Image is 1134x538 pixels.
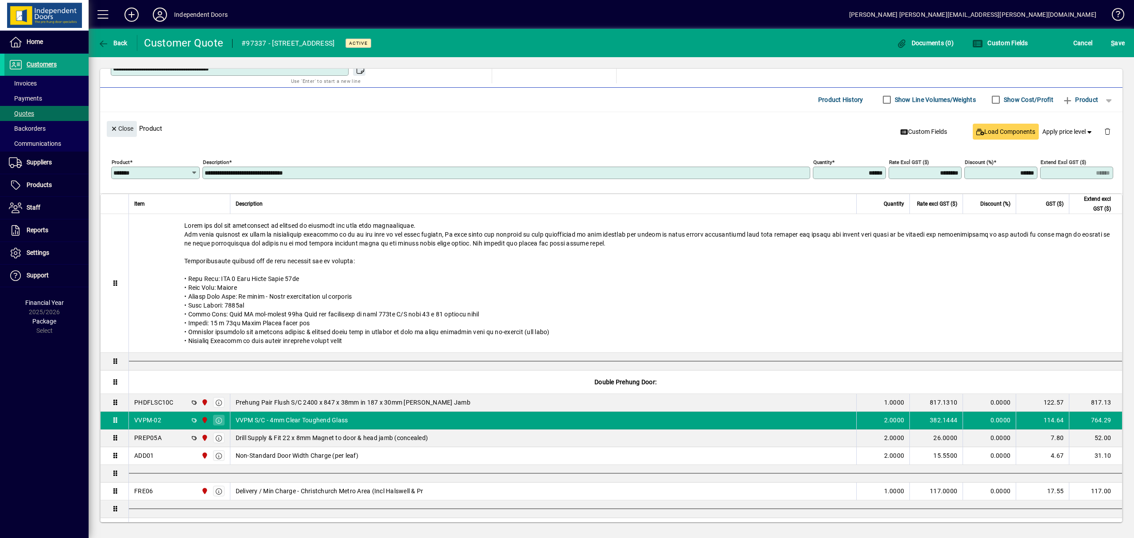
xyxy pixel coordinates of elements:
[9,95,42,102] span: Payments
[1016,447,1069,465] td: 4.67
[915,433,957,442] div: 26.0000
[1042,127,1094,136] span: Apply price level
[144,36,224,50] div: Customer Quote
[1016,429,1069,447] td: 7.80
[1097,121,1118,142] button: Delete
[1071,35,1095,51] button: Cancel
[1069,447,1122,465] td: 31.10
[976,127,1035,136] span: Load Components
[813,159,832,165] mat-label: Quantity
[1069,412,1122,429] td: 764.29
[27,159,52,166] span: Suppliers
[25,299,64,306] span: Financial Year
[174,8,228,22] div: Independent Doors
[146,7,174,23] button: Profile
[965,159,994,165] mat-label: Discount (%)
[1046,199,1064,209] span: GST ($)
[1016,394,1069,412] td: 122.57
[105,124,139,132] app-page-header-button: Close
[963,429,1016,447] td: 0.0000
[4,197,89,219] a: Staff
[134,487,153,495] div: FRE06
[1039,124,1097,140] button: Apply price level
[9,80,37,87] span: Invoices
[199,486,209,496] span: Christchurch
[901,127,948,136] span: Custom Fields
[1097,127,1118,135] app-page-header-button: Delete
[1075,194,1111,214] span: Extend excl GST ($)
[884,451,905,460] span: 2.0000
[970,35,1030,51] button: Custom Fields
[1016,483,1069,500] td: 17.55
[27,38,43,45] span: Home
[815,92,867,108] button: Product History
[4,265,89,287] a: Support
[27,249,49,256] span: Settings
[4,219,89,242] a: Reports
[96,35,130,51] button: Back
[236,451,358,460] span: Non-Standard Door Width Charge (per leaf)
[963,412,1016,429] td: 0.0000
[917,199,957,209] span: Rate excl GST ($)
[9,140,61,147] span: Communications
[199,433,209,443] span: Christchurch
[349,40,368,46] span: Active
[963,394,1016,412] td: 0.0000
[27,61,57,68] span: Customers
[32,318,56,325] span: Package
[915,416,957,425] div: 382.1444
[894,35,956,51] button: Documents (0)
[897,124,951,140] button: Custom Fields
[4,174,89,196] a: Products
[884,433,905,442] span: 2.0000
[893,95,976,104] label: Show Line Volumes/Weights
[107,121,137,137] button: Close
[1111,39,1115,47] span: S
[27,181,52,188] span: Products
[112,159,130,165] mat-label: Product
[129,214,1122,352] div: Lorem ips dol sit ametconsect ad elitsed do eiusmodt inc utla etdo magnaaliquae. Adm venia quisno...
[9,110,34,117] span: Quotes
[884,487,905,495] span: 1.0000
[915,398,957,407] div: 817.1310
[27,226,48,234] span: Reports
[236,416,348,425] span: VVPM S/C - 4mm Clear Toughend Glass
[1109,35,1127,51] button: Save
[199,415,209,425] span: Christchurch
[134,398,174,407] div: PHDFLSC10C
[1105,2,1123,31] a: Knowledge Base
[1058,92,1103,108] button: Product
[134,433,162,442] div: PREP05A
[291,76,361,86] mat-hint: Use 'Enter' to start a new line
[134,199,145,209] span: Item
[1002,95,1053,104] label: Show Cost/Profit
[129,370,1122,394] div: Double Prehung Door:
[134,451,154,460] div: ADD01
[963,447,1016,465] td: 0.0000
[4,121,89,136] a: Backorders
[4,76,89,91] a: Invoices
[4,242,89,264] a: Settings
[973,124,1039,140] button: Load Components
[1016,412,1069,429] td: 114.64
[236,398,470,407] span: Prehung Pair Flush S/C 2400 x 847 x 38mm in 187 x 30mm [PERSON_NAME] Jamb
[27,272,49,279] span: Support
[4,106,89,121] a: Quotes
[4,152,89,174] a: Suppliers
[199,451,209,460] span: Christchurch
[134,416,161,425] div: VVPM-02
[199,398,209,407] span: Christchurch
[915,451,957,460] div: 15.5500
[236,487,423,495] span: Delivery / Min Charge - Christchurch Metro Area (Incl Halswell & Pr
[884,398,905,407] span: 1.0000
[100,112,1122,144] div: Product
[110,121,133,136] span: Close
[241,36,334,51] div: #97337 - [STREET_ADDRESS]
[4,31,89,53] a: Home
[1069,483,1122,500] td: 117.00
[1069,394,1122,412] td: 817.13
[980,199,1010,209] span: Discount (%)
[1069,429,1122,447] td: 52.00
[236,433,428,442] span: Drill Supply & Fit 22 x 8mm Magnet to door & head jamb (concealed)
[1073,36,1093,50] span: Cancel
